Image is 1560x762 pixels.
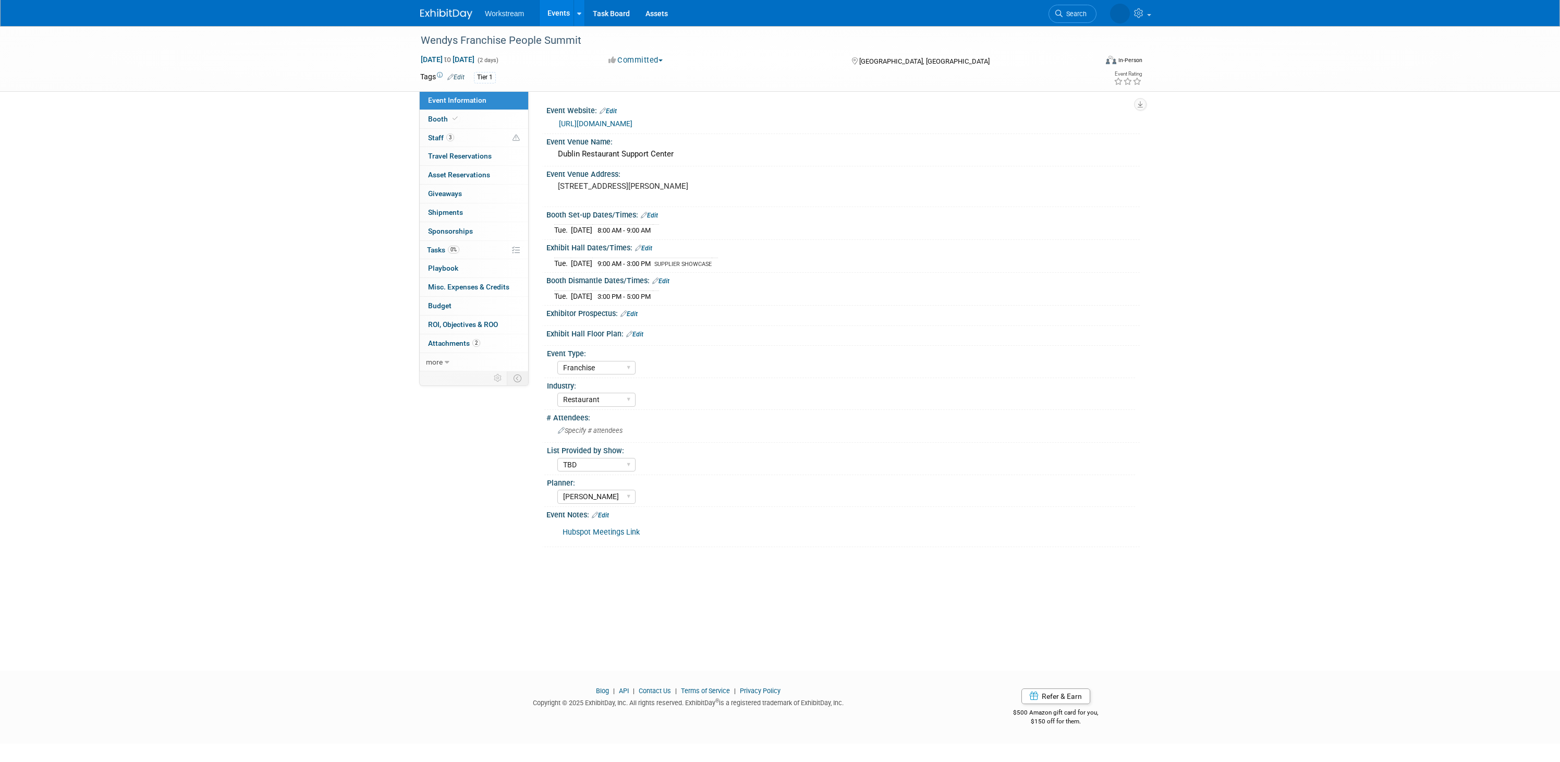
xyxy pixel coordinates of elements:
[513,134,520,143] span: Potential Scheduling Conflict -- at least one attendee is tagged in another overlapping event.
[546,103,1140,116] div: Event Website:
[420,297,528,315] a: Budget
[420,222,528,240] a: Sponsorships
[559,119,632,128] a: [URL][DOMAIN_NAME]
[420,71,465,83] td: Tags
[546,134,1140,147] div: Event Venue Name:
[620,310,638,318] a: Edit
[571,258,592,269] td: [DATE]
[598,293,651,300] span: 3:00 PM - 5:00 PM
[420,353,528,371] a: more
[558,427,623,434] span: Specify # attendees
[485,9,524,18] span: Workstream
[547,346,1135,359] div: Event Type:
[546,410,1140,423] div: # Attendees:
[563,528,640,537] a: Hubspot Meetings Link
[420,696,956,708] div: Copyright © 2025 ExhibitDay, Inc. All rights reserved. ExhibitDay is a registered trademark of Ex...
[1063,10,1087,18] span: Search
[641,212,658,219] a: Edit
[428,227,473,235] span: Sponsorships
[420,9,472,19] img: ExhibitDay
[546,326,1140,340] div: Exhibit Hall Floor Plan:
[639,687,671,695] a: Contact Us
[420,259,528,277] a: Playbook
[428,283,509,291] span: Misc. Expenses & Credits
[547,443,1135,456] div: List Provided by Show:
[474,72,496,83] div: Tier 1
[420,334,528,353] a: Attachments2
[859,57,990,65] span: [GEOGRAPHIC_DATA], [GEOGRAPHIC_DATA]
[472,339,480,347] span: 2
[546,240,1140,253] div: Exhibit Hall Dates/Times:
[420,166,528,184] a: Asset Reservations
[428,171,490,179] span: Asset Reservations
[446,134,454,141] span: 3
[420,91,528,110] a: Event Information
[420,129,528,147] a: Staff3
[420,241,528,259] a: Tasks0%
[592,512,609,519] a: Edit
[554,146,1132,162] div: Dublin Restaurant Support Center
[443,55,453,64] span: to
[428,115,460,123] span: Booth
[447,74,465,81] a: Edit
[420,55,475,64] span: [DATE] [DATE]
[547,475,1135,488] div: Planner:
[427,246,459,254] span: Tasks
[611,687,617,695] span: |
[546,207,1140,221] div: Booth Set-up Dates/Times:
[673,687,679,695] span: |
[571,291,592,301] td: [DATE]
[554,225,571,236] td: Tue.
[428,208,463,216] span: Shipments
[420,185,528,203] a: Giveaways
[477,57,498,64] span: (2 days)
[972,717,1140,726] div: $150 off for them.
[428,339,480,347] span: Attachments
[1035,54,1142,70] div: Event Format
[554,258,571,269] td: Tue.
[426,358,443,366] span: more
[547,378,1135,391] div: Industry:
[571,225,592,236] td: [DATE]
[417,31,1081,50] div: Wendys Franchise People Summit
[1106,56,1116,64] img: Format-Inperson.png
[428,152,492,160] span: Travel Reservations
[635,245,652,252] a: Edit
[600,107,617,115] a: Edit
[732,687,738,695] span: |
[619,687,629,695] a: API
[453,116,458,122] i: Booth reservation complete
[654,261,712,268] span: SUPPLIER SHOWCASE
[598,226,651,234] span: 8:00 AM - 9:00 AM
[428,96,486,104] span: Event Information
[1114,71,1142,77] div: Event Rating
[546,507,1140,521] div: Event Notes:
[546,306,1140,319] div: Exhibitor Prospectus:
[420,147,528,165] a: Travel Reservations
[626,331,643,338] a: Edit
[420,110,528,128] a: Booth
[448,246,459,253] span: 0%
[420,203,528,222] a: Shipments
[715,698,719,704] sup: ®
[598,260,651,268] span: 9:00 AM - 3:00 PM
[554,291,571,301] td: Tue.
[428,189,462,198] span: Giveaways
[605,55,667,66] button: Committed
[1118,56,1142,64] div: In-Person
[507,371,529,385] td: Toggle Event Tabs
[558,182,782,191] pre: [STREET_ADDRESS][PERSON_NAME]
[1021,688,1090,704] a: Refer & Earn
[1110,4,1130,23] img: Keira Wiele
[428,320,498,329] span: ROI, Objectives & ROO
[1049,5,1096,23] a: Search
[428,301,452,310] span: Budget
[972,701,1140,725] div: $500 Amazon gift card for you,
[420,316,528,334] a: ROI, Objectives & ROO
[546,273,1140,286] div: Booth Dismantle Dates/Times:
[428,264,458,272] span: Playbook
[740,687,781,695] a: Privacy Policy
[681,687,730,695] a: Terms of Service
[428,134,454,142] span: Staff
[420,278,528,296] a: Misc. Expenses & Credits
